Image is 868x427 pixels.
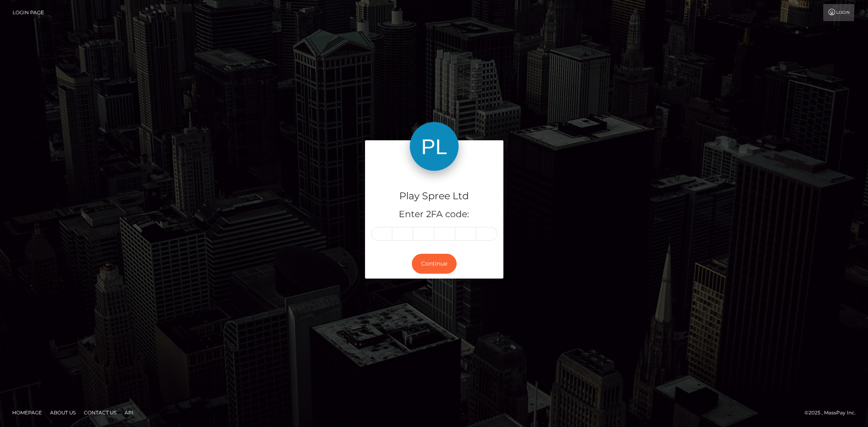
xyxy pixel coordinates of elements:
a: API [121,406,137,419]
img: Play Spree Ltd [410,122,459,171]
a: About Us [47,406,79,419]
div: © 2025 , MassPay Inc. [805,408,862,417]
h5: Enter 2FA code: [371,208,497,221]
a: Login Page [13,4,44,21]
button: Continue [412,254,457,274]
a: Homepage [9,406,45,419]
h4: Play Spree Ltd [371,189,497,203]
a: Login [823,4,854,21]
a: Contact Us [81,406,120,419]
